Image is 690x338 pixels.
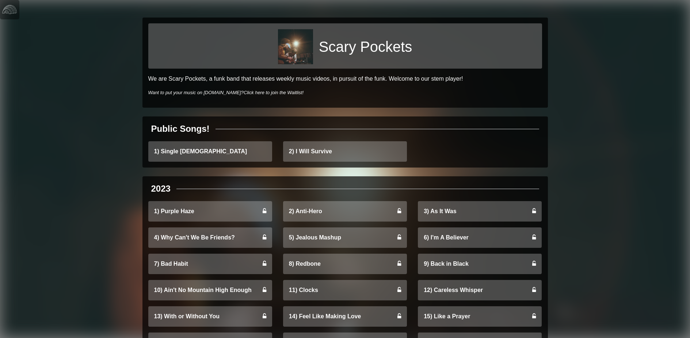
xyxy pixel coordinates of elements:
a: Click here to join the Waitlist! [244,90,304,95]
a: 1) Purple Haze [148,201,272,222]
a: 3) As It Was [418,201,542,222]
a: 10) Ain't No Mountain High Enough [148,280,272,300]
a: 2) I Will Survive [283,141,407,162]
a: 13) With or Without You [148,306,272,327]
a: 14) Feel Like Making Love [283,306,407,327]
a: 11) Clocks [283,280,407,300]
a: 6) I'm A Believer [418,227,542,248]
a: 15) Like a Prayer [418,306,542,327]
a: 8) Redbone [283,254,407,274]
div: 2023 [151,182,171,195]
a: 4) Why Can't We Be Friends? [148,227,272,248]
img: eb2b9f1fcec850ed7bd0394cef72471172fe51341a211d5a1a78223ca1d8a2ba.jpg [278,29,313,64]
div: Public Songs! [151,122,210,135]
a: 12) Careless Whisper [418,280,542,300]
a: 7) Bad Habit [148,254,272,274]
h1: Scary Pockets [319,38,412,55]
p: We are Scary Pockets, a funk band that releases weekly music videos, in pursuit of the funk. Welc... [148,74,542,83]
a: 2) Anti-Hero [283,201,407,222]
a: 9) Back in Black [418,254,542,274]
img: logo-white-4c48a5e4bebecaebe01ca5a9d34031cfd3d4ef9ae749242e8c4bf12ef99f53e8.png [2,2,17,17]
a: 1) Single [DEMOGRAPHIC_DATA] [148,141,272,162]
i: Want to put your music on [DOMAIN_NAME]? [148,90,304,95]
a: 5) Jealous Mashup [283,227,407,248]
